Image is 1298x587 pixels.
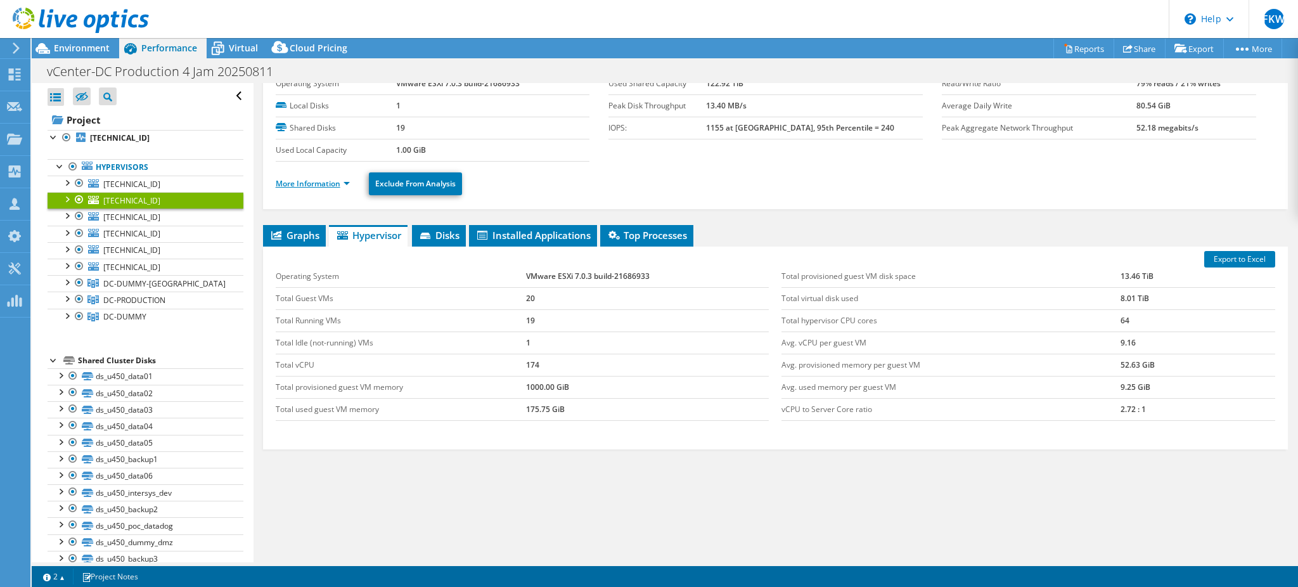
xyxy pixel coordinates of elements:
a: Hypervisors [48,159,243,176]
b: 1 [396,100,401,111]
b: 52.18 megabits/s [1136,122,1198,133]
b: 19 [396,122,405,133]
b: 13.40 MB/s [706,100,747,111]
a: DC-DUMMY-QC [48,275,243,292]
a: Export [1165,39,1224,58]
a: More [1223,39,1282,58]
td: vCPU to Server Core ratio [781,398,1121,420]
span: [TECHNICAL_ID] [103,228,160,239]
label: Peak Aggregate Network Throughput [942,122,1136,134]
td: 175.75 GiB [526,398,769,420]
span: Top Processes [607,229,687,242]
td: Avg. vCPU per guest VM [781,332,1121,354]
td: Total hypervisor CPU cores [781,309,1121,332]
td: 1000.00 GiB [526,376,769,398]
a: ds_u450_data01 [48,368,243,385]
span: Virtual [229,42,258,54]
td: 1 [526,332,769,354]
td: 19 [526,309,769,332]
td: 20 [526,287,769,309]
td: 13.46 TiB [1121,266,1275,288]
a: Exclude From Analysis [369,172,462,195]
span: DC-PRODUCTION [103,295,165,306]
td: Total vCPU [276,354,526,376]
a: ds_u450_data04 [48,418,243,434]
a: More Information [276,178,350,189]
a: [TECHNICAL_ID] [48,209,243,225]
span: [TECHNICAL_ID] [103,212,160,223]
label: Used Shared Capacity [608,77,705,90]
span: [TECHNICAL_ID] [103,262,160,273]
a: ds_u450_data05 [48,435,243,451]
a: [TECHNICAL_ID] [48,226,243,242]
a: ds_u450_data06 [48,468,243,484]
a: 2 [34,569,74,584]
a: ds_u450_backup1 [48,451,243,468]
td: VMware ESXi 7.0.3 build-21686933 [526,266,769,288]
h1: vCenter-DC Production 4 Jam 20250811 [41,65,293,79]
td: Total virtual disk used [781,287,1121,309]
td: 64 [1121,309,1275,332]
a: Reports [1053,39,1114,58]
b: 1.00 GiB [396,145,426,155]
span: DC-DUMMY [103,311,146,322]
td: Total provisioned guest VM memory [276,376,526,398]
label: Local Disks [276,100,397,112]
label: Read/Write Ratio [942,77,1136,90]
a: ds_u450_poc_datadog [48,517,243,534]
td: 52.63 GiB [1121,354,1275,376]
span: Performance [141,42,197,54]
td: 8.01 TiB [1121,287,1275,309]
a: [TECHNICAL_ID] [48,176,243,192]
label: Used Local Capacity [276,144,397,157]
td: Operating System [276,266,526,288]
a: Project [48,110,243,130]
a: Project Notes [73,569,147,584]
span: Environment [54,42,110,54]
span: [TECHNICAL_ID] [103,245,160,255]
label: Average Daily Write [942,100,1136,112]
a: [TECHNICAL_ID] [48,130,243,146]
label: IOPS: [608,122,705,134]
td: 2.72 : 1 [1121,398,1275,420]
span: Cloud Pricing [290,42,347,54]
div: Shared Cluster Disks [78,353,243,368]
a: ds_u450_backup3 [48,551,243,567]
span: Installed Applications [475,229,591,242]
b: VMware ESXi 7.0.3 build-21686933 [396,78,520,89]
td: Total used guest VM memory [276,398,526,420]
td: Total Running VMs [276,309,526,332]
a: ds_u450_data03 [48,401,243,418]
a: ds_u450_intersys_dev [48,484,243,501]
span: [TECHNICAL_ID] [103,195,160,206]
a: [TECHNICAL_ID] [48,192,243,209]
label: Operating System [276,77,397,90]
td: 9.16 [1121,332,1275,354]
label: Shared Disks [276,122,397,134]
td: Total Idle (not-running) VMs [276,332,526,354]
svg: \n [1185,13,1196,25]
a: Share [1114,39,1166,58]
a: DC-PRODUCTION [48,292,243,308]
td: 174 [526,354,769,376]
a: ds_u450_dummy_dmz [48,534,243,551]
b: 79% reads / 21% writes [1136,78,1221,89]
b: 80.54 GiB [1136,100,1171,111]
span: [TECHNICAL_ID] [103,179,160,190]
a: DC-DUMMY [48,309,243,325]
td: 9.25 GiB [1121,376,1275,398]
a: ds_u450_backup2 [48,501,243,517]
td: Avg. provisioned memory per guest VM [781,354,1121,376]
b: 122.92 TiB [706,78,743,89]
b: 1155 at [GEOGRAPHIC_DATA], 95th Percentile = 240 [706,122,894,133]
a: [TECHNICAL_ID] [48,259,243,275]
span: Hypervisor [335,229,401,242]
a: [TECHNICAL_ID] [48,242,243,259]
td: Total Guest VMs [276,287,526,309]
label: Peak Disk Throughput [608,100,705,112]
td: Avg. used memory per guest VM [781,376,1121,398]
b: [TECHNICAL_ID] [90,132,150,143]
span: Disks [418,229,459,242]
span: DC-DUMMY-[GEOGRAPHIC_DATA] [103,278,226,289]
span: FKW [1264,9,1284,29]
